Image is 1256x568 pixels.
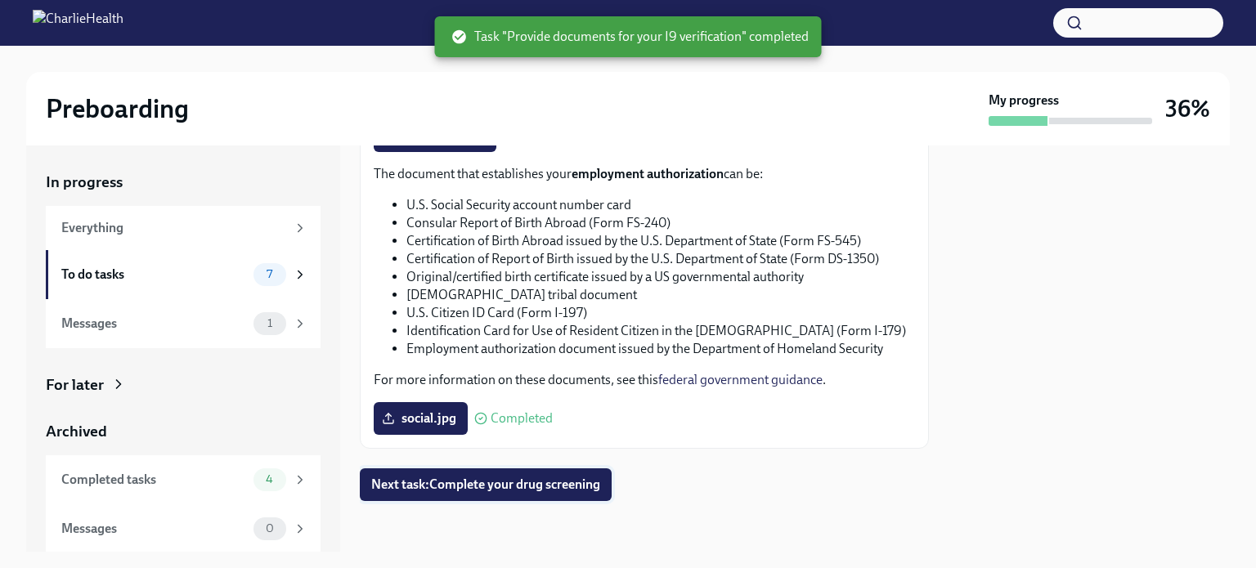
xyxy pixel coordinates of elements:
[33,10,123,36] img: CharlieHealth
[61,471,247,489] div: Completed tasks
[406,322,915,340] li: Identification Card for Use of Resident Citizen in the [DEMOGRAPHIC_DATA] (Form I-179)
[406,232,915,250] li: Certification of Birth Abroad issued by the U.S. Department of State (Form FS-545)
[256,522,284,534] span: 0
[256,473,283,485] span: 4
[406,286,915,304] li: [DEMOGRAPHIC_DATA] tribal document
[989,92,1059,110] strong: My progress
[46,250,321,299] a: To do tasks7
[451,28,809,46] span: Task "Provide documents for your I9 verification" completed
[374,402,468,435] label: social.jpg
[61,520,247,538] div: Messages
[46,455,321,504] a: Completed tasks4
[46,374,321,396] a: For later
[257,268,282,280] span: 7
[371,476,600,493] span: Next task : Complete your drug screening
[374,371,915,389] p: For more information on these documents, see this .
[572,166,724,181] strong: employment authorization
[61,266,247,284] div: To do tasks
[374,165,915,183] p: The document that establishes your can be:
[385,410,456,427] span: social.jpg
[360,468,612,501] button: Next task:Complete your drug screening
[658,372,823,387] a: federal government guidance
[46,92,189,125] h2: Preboarding
[46,421,321,442] a: Archived
[46,504,321,553] a: Messages0
[46,172,321,193] a: In progress
[406,214,915,232] li: Consular Report of Birth Abroad (Form FS-240)
[406,196,915,214] li: U.S. Social Security account number card
[46,299,321,348] a: Messages1
[61,219,286,237] div: Everything
[61,315,247,333] div: Messages
[406,250,915,268] li: Certification of Report of Birth issued by the U.S. Department of State (Form DS-1350)
[1165,94,1210,123] h3: 36%
[406,340,915,358] li: Employment authorization document issued by the Department of Homeland Security
[491,412,553,425] span: Completed
[46,374,104,396] div: For later
[406,304,915,322] li: U.S. Citizen ID Card (Form I-197)
[46,206,321,250] a: Everything
[406,268,915,286] li: Original/certified birth certificate issued by a US governmental authority
[258,317,282,329] span: 1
